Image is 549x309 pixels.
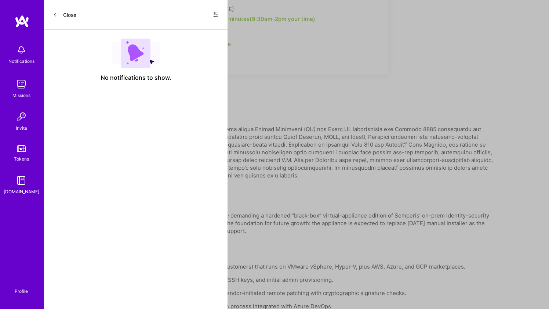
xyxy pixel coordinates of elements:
div: Invite [16,124,27,132]
button: Close [53,9,76,21]
span: No notifications to show. [101,74,171,82]
div: Missions [12,91,30,99]
img: bell [14,43,29,57]
img: guide book [14,173,29,188]
a: Profile [12,280,30,294]
div: [DOMAIN_NAME] [4,188,39,195]
img: teamwork [14,77,29,91]
img: tokens [17,145,26,152]
div: Profile [15,287,28,294]
img: Invite [14,109,29,124]
img: logo [15,15,29,28]
div: Notifications [8,57,34,65]
div: Tokens [14,155,29,163]
img: empty [112,39,160,68]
